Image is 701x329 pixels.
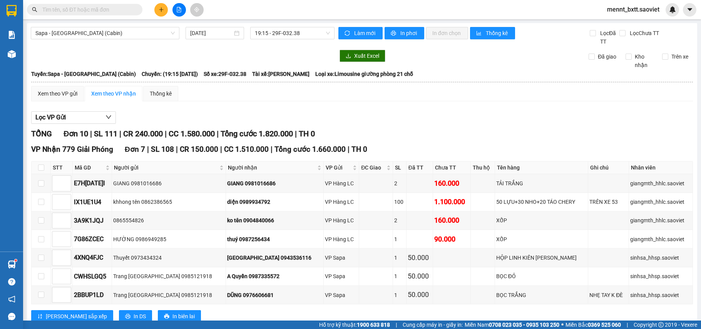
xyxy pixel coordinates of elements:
div: giangmth_hhlc.saoviet [630,198,691,206]
td: VP Sapa [324,286,359,304]
span: download [346,53,351,59]
img: icon-new-feature [669,6,676,13]
button: printerIn phơi [385,27,424,39]
span: | [295,129,297,138]
td: 3A9K1JQJ [73,211,112,230]
span: | [147,145,149,154]
sup: 1 [15,259,17,262]
div: VP Hàng LC [325,216,358,225]
span: question-circle [8,278,15,285]
div: VP Hàng LC [325,179,358,188]
span: sort-ascending [37,314,43,320]
th: Tên hàng [495,161,588,174]
span: search [32,7,37,12]
div: Trang [GEOGRAPHIC_DATA] 0985121918 [113,272,224,280]
th: Ghi chú [588,161,629,174]
div: DŨNG 0976606681 [227,291,322,299]
strong: 0369 525 060 [588,322,621,328]
div: khhong tên 0862386565 [113,198,224,206]
div: 50.000 [408,271,432,282]
span: 19:15 - 29F-032.38 [255,27,330,39]
button: printerIn biên lai [158,310,201,322]
button: bar-chartThống kê [470,27,515,39]
span: In DS [134,312,146,321]
span: Người gửi [114,163,218,172]
span: down [105,114,112,120]
div: XỐP [496,235,587,243]
div: HƯỜNG 0986949285 [113,235,224,243]
div: XỐP [496,216,587,225]
span: | [165,129,167,138]
div: VP Hàng LC [325,198,358,206]
div: thuý 0987256434 [227,235,322,243]
div: 90.000 [434,234,469,245]
td: VP Hàng LC [324,211,359,230]
button: sort-ascending[PERSON_NAME] sắp xếp [31,310,113,322]
span: [PERSON_NAME] sắp xếp [46,312,107,321]
span: | [119,129,121,138]
td: VP Sapa [324,267,359,286]
span: Lọc Chưa TT [627,29,660,37]
span: Mã GD [75,163,104,172]
strong: 1900 633 818 [357,322,390,328]
div: NHẸ TAY K ĐÈ [589,291,627,299]
span: aim [194,7,199,12]
span: | [348,145,350,154]
span: notification [8,295,15,303]
th: SL [393,161,407,174]
button: caret-down [683,3,696,17]
span: ⚪️ [561,323,564,326]
div: 1 [394,291,405,299]
div: Xem theo VP nhận [91,89,136,98]
td: VP Hàng LC [324,193,359,211]
b: Tuyến: Sapa - [GEOGRAPHIC_DATA] (Cabin) [31,71,136,77]
div: sinhsa_hhsp.saoviet [630,253,691,262]
button: syncLàm mới [338,27,383,39]
th: Thu hộ [471,161,495,174]
div: 50.000 [408,289,432,300]
div: 0865554826 [113,216,224,225]
img: logo-vxr [7,5,17,17]
div: 1 [394,272,405,280]
span: Hỗ trợ kỹ thuật: [319,321,390,329]
span: sync [345,30,351,37]
div: VP Sapa [325,253,358,262]
div: 100 [394,198,405,206]
div: 50 LỰU+30 NHO+20 TÁO CHERY [496,198,587,206]
div: 50.000 [408,252,432,263]
span: printer [164,314,169,320]
span: Loại xe: Limousine giường phòng 21 chỗ [315,70,413,78]
div: BỌC TRẮNG [496,291,587,299]
div: 1 [394,253,405,262]
div: Trang [GEOGRAPHIC_DATA] 0985121918 [113,291,224,299]
td: VP Sapa [324,248,359,267]
span: CC 1.510.000 [224,145,269,154]
div: sinhsa_hhsp.saoviet [630,272,691,280]
span: Tổng cước 1.820.000 [221,129,293,138]
div: TẢI TRẮNG [496,179,587,188]
th: STT [51,161,73,174]
div: 160.000 [434,215,469,226]
td: 2BBUP1LD [73,286,112,304]
div: 7G86ZCEC [74,234,110,244]
span: Lọc VP Gửi [35,112,66,122]
div: GIANG 0981016686 [113,179,224,188]
div: Xem theo VP gửi [38,89,77,98]
span: | [217,129,219,138]
div: 2BBUP1LD [74,290,110,300]
span: TỔNG [31,129,52,138]
img: warehouse-icon [8,50,16,58]
div: 160.000 [434,178,469,189]
span: Chuyến: (19:15 [DATE]) [142,70,198,78]
span: CR 150.000 [180,145,218,154]
div: 2 [394,216,405,225]
span: Đơn 10 [64,129,88,138]
span: SL 108 [151,145,174,154]
span: VP Gửi [326,163,351,172]
div: VP Hàng LC [325,235,358,243]
span: TH 0 [351,145,367,154]
div: E7H[DATE]I [74,178,110,188]
td: IX1UE1U4 [73,193,112,211]
div: 3A9K1JQJ [74,216,110,225]
div: TRÊN XE 53 [589,198,627,206]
